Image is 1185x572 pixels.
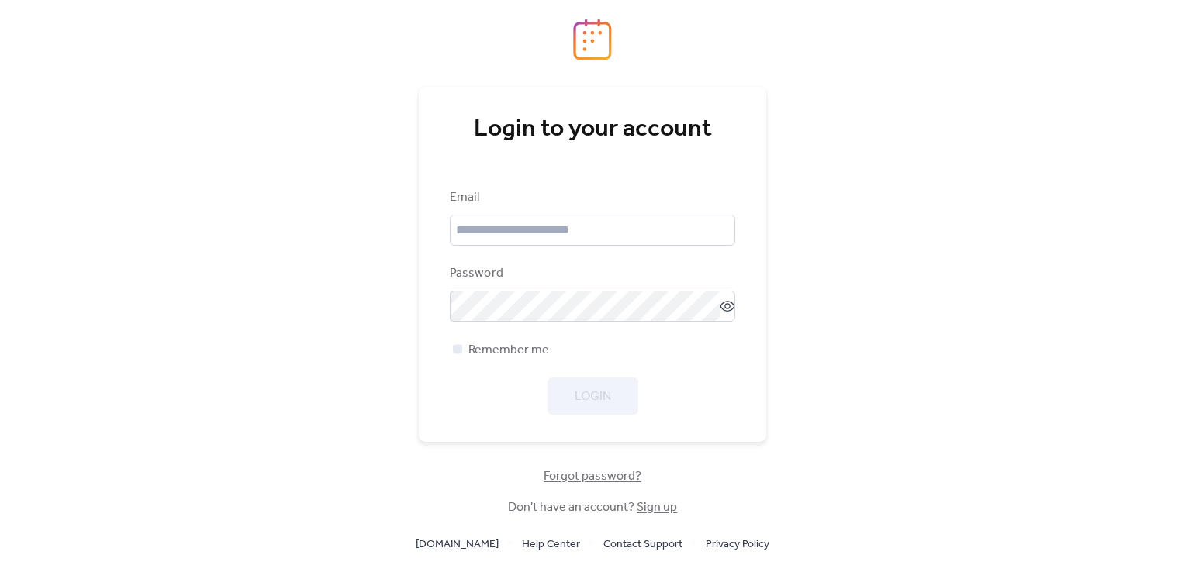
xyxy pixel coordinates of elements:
div: Password [450,264,732,283]
span: Forgot password? [544,467,641,486]
span: Help Center [522,536,580,554]
span: Remember me [468,341,549,360]
a: Contact Support [603,534,682,553]
div: Email [450,188,732,207]
img: logo [573,19,612,60]
a: Sign up [637,495,677,519]
span: [DOMAIN_NAME] [416,536,499,554]
span: Contact Support [603,536,682,554]
a: [DOMAIN_NAME] [416,534,499,553]
a: Forgot password? [544,472,641,481]
div: Login to your account [450,114,735,145]
a: Privacy Policy [706,534,769,553]
span: Privacy Policy [706,536,769,554]
a: Help Center [522,534,580,553]
span: Don't have an account? [508,498,677,517]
